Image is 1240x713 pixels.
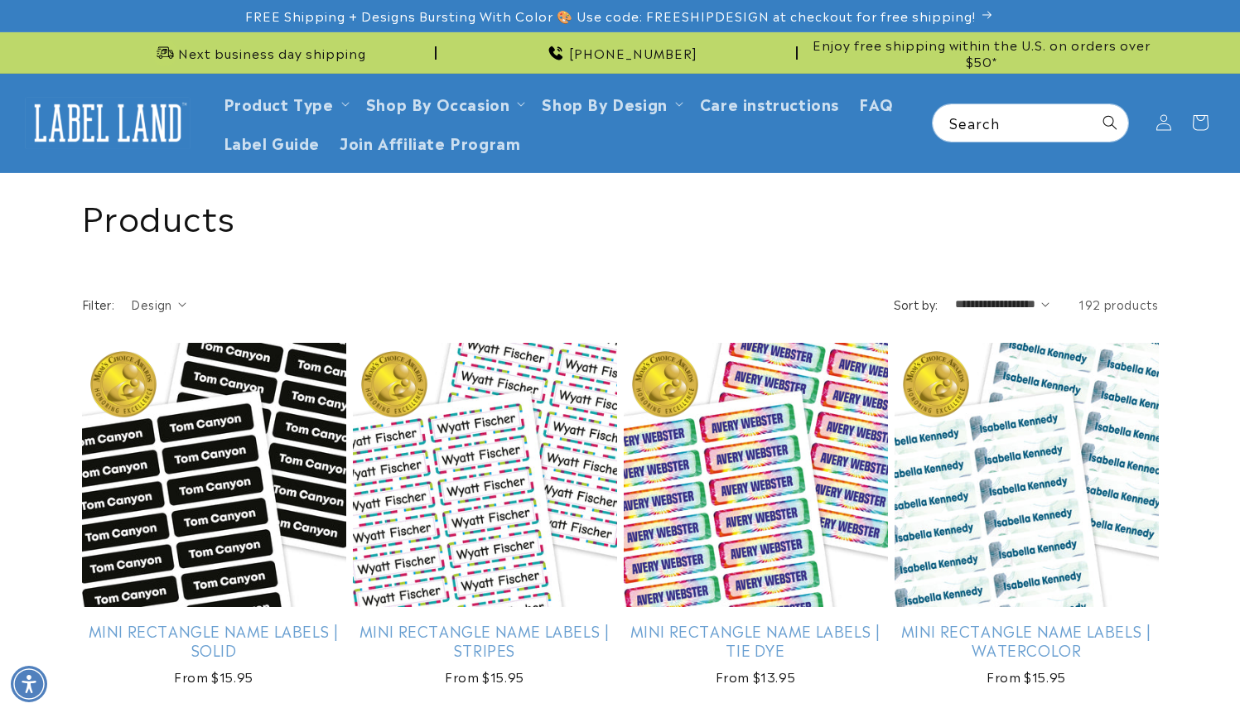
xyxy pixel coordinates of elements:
iframe: Gorgias Floating Chat [892,635,1223,696]
span: [PHONE_NUMBER] [569,45,697,61]
summary: Shop By Design [532,84,689,123]
span: Design [131,296,171,312]
span: Shop By Occasion [366,94,510,113]
span: Enjoy free shipping within the U.S. on orders over $50* [804,36,1159,69]
summary: Shop By Occasion [356,84,533,123]
a: Shop By Design [542,92,667,114]
a: Mini Rectangle Name Labels | Stripes [353,621,617,660]
div: Announcement [443,32,798,73]
button: Search [1092,104,1128,141]
span: FREE Shipping + Designs Bursting With Color 🎨 Use code: FREESHIPDESIGN at checkout for free shipp... [245,7,976,24]
a: Product Type [224,92,334,114]
span: 192 products [1078,296,1158,312]
h1: Products [82,194,1159,237]
div: Announcement [82,32,437,73]
span: Care instructions [700,94,839,113]
a: Join Affiliate Program [330,123,530,161]
div: Announcement [804,32,1159,73]
a: Mini Rectangle Name Labels | Solid [82,621,346,660]
summary: Product Type [214,84,356,123]
a: FAQ [849,84,904,123]
summary: Design (0 selected) [131,296,186,313]
span: FAQ [859,94,894,113]
img: Label Land [25,97,191,148]
div: Accessibility Menu [11,666,47,702]
span: Label Guide [224,132,321,152]
h2: Filter: [82,296,115,313]
a: Mini Rectangle Name Labels | Watercolor [895,621,1159,660]
a: Care instructions [690,84,849,123]
a: Label Guide [214,123,331,161]
a: Label Land [19,91,197,155]
span: Join Affiliate Program [340,132,520,152]
a: Mini Rectangle Name Labels | Tie Dye [624,621,888,660]
span: Next business day shipping [178,45,366,61]
label: Sort by: [894,296,938,312]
